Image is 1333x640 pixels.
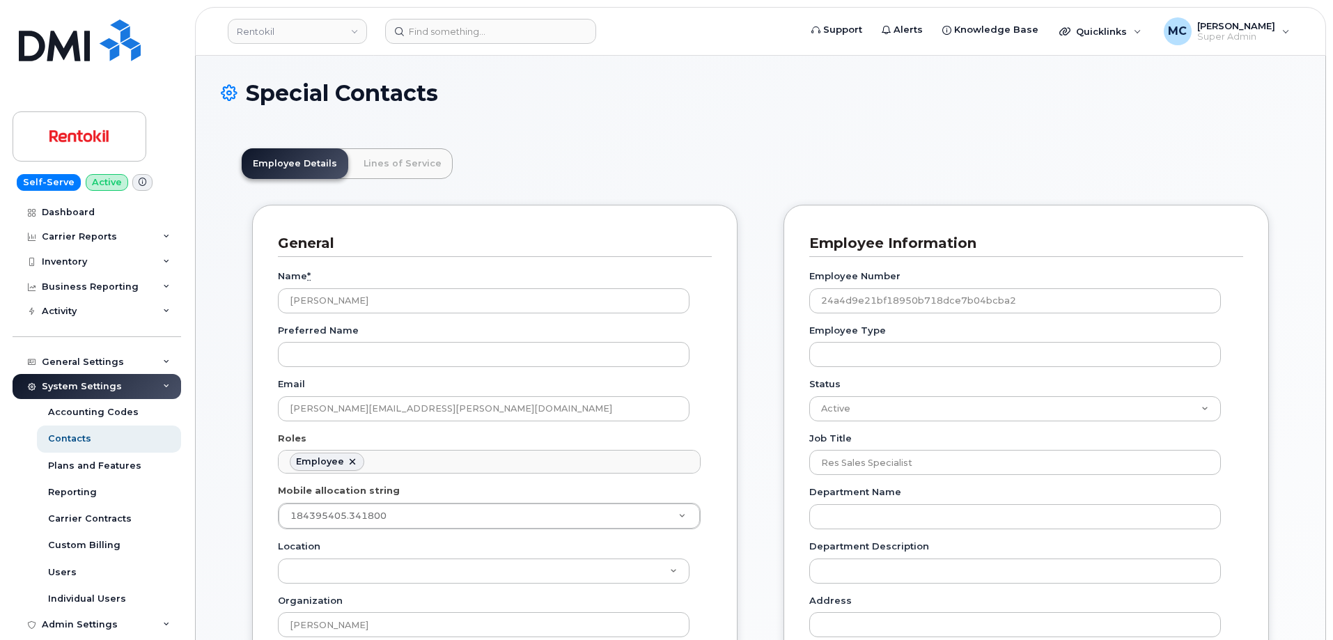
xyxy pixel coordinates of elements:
[809,485,901,499] label: Department Name
[221,81,1300,105] h1: Special Contacts
[278,540,320,553] label: Location
[278,324,359,337] label: Preferred Name
[809,324,886,337] label: Employee Type
[278,484,400,497] label: Mobile allocation string
[279,504,700,529] a: 184395405.341800
[278,594,343,607] label: Organization
[307,270,311,281] abbr: required
[278,377,305,391] label: Email
[809,270,901,283] label: Employee Number
[809,540,929,553] label: Department Description
[809,234,1233,253] h3: Employee Information
[809,432,852,445] label: Job Title
[296,456,344,467] div: Employee
[278,234,701,253] h3: General
[809,594,852,607] label: Address
[352,148,453,179] a: Lines of Service
[278,270,311,283] label: Name
[1272,579,1323,630] iframe: Messenger Launcher
[242,148,348,179] a: Employee Details
[809,377,841,391] label: Status
[290,510,387,521] span: 184395405.341800
[278,432,306,445] label: Roles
